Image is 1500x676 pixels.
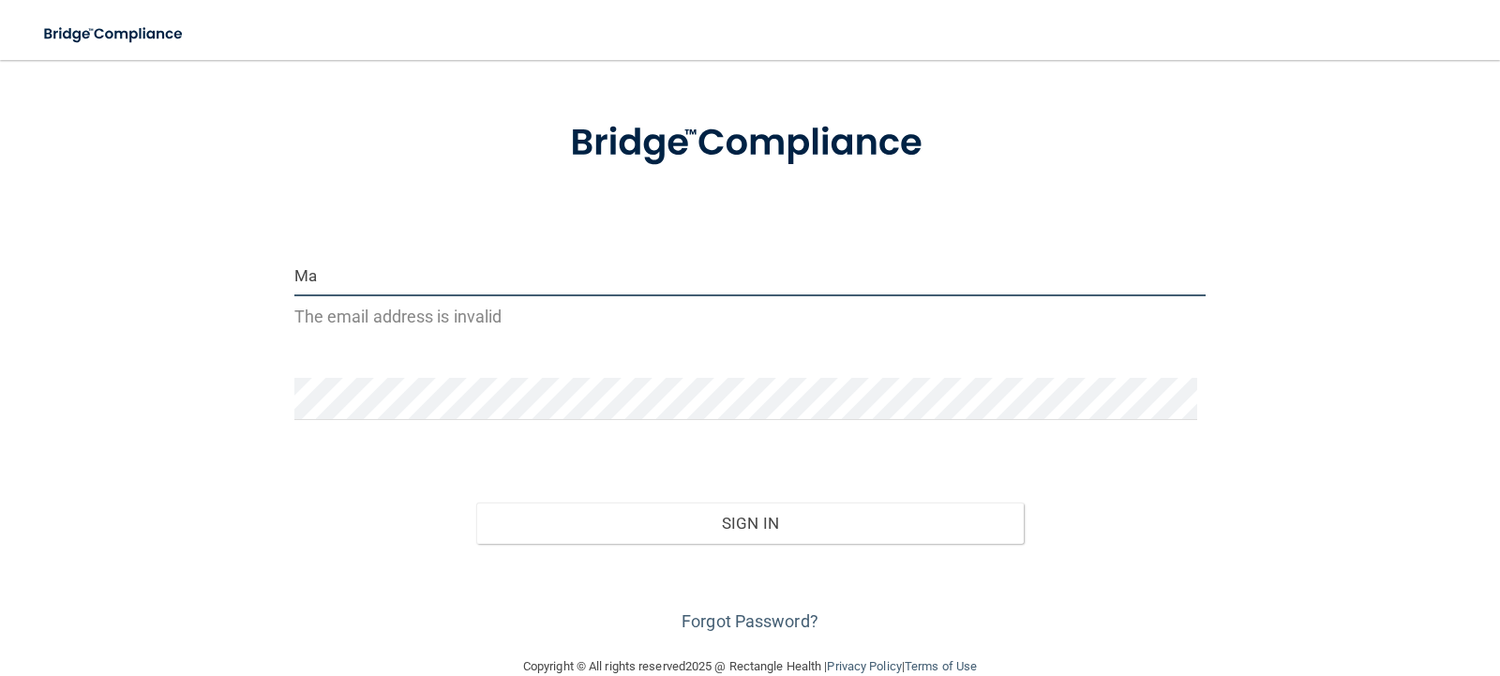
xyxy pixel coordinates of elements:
[294,254,1207,296] input: Email
[28,15,201,53] img: bridge_compliance_login_screen.278c3ca4.svg
[905,659,977,673] a: Terms of Use
[682,611,818,631] a: Forgot Password?
[294,301,1207,332] p: The email address is invalid
[532,95,968,192] img: bridge_compliance_login_screen.278c3ca4.svg
[476,503,1024,544] button: Sign In
[827,659,901,673] a: Privacy Policy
